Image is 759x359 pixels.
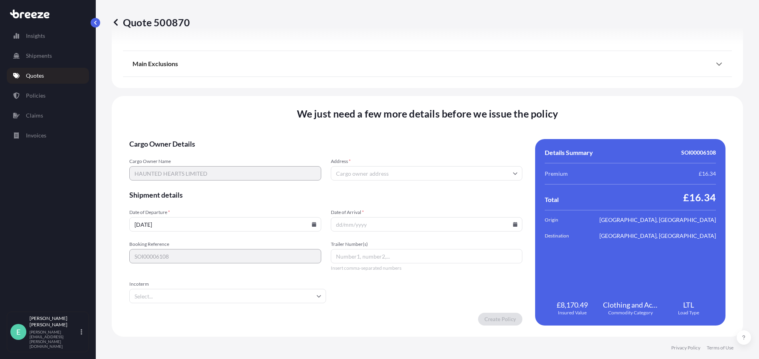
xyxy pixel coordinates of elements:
a: Privacy Policy [671,345,700,351]
span: Trailer Number(s) [331,241,523,247]
a: Quotes [7,68,89,84]
span: [GEOGRAPHIC_DATA], [GEOGRAPHIC_DATA] [599,232,716,240]
span: Insert comma-separated numbers [331,265,523,271]
p: Policies [26,92,45,100]
span: Shipment details [129,190,522,200]
span: Date of Arrival [331,209,523,216]
span: Date of Departure [129,209,321,216]
p: Create Policy [484,315,516,323]
input: Select... [129,289,326,303]
a: Insights [7,28,89,44]
span: LTL [683,300,694,310]
span: Insured Value [558,310,587,316]
span: Cargo Owner Details [129,139,522,149]
span: Clothing and Accessories - Knitted or Crocheted [603,300,658,310]
input: Cargo owner address [331,166,523,180]
span: SOI00006108 [681,149,716,157]
p: Invoices [26,131,46,139]
a: Invoices [7,128,89,143]
span: Address [331,158,523,165]
a: Policies [7,88,89,104]
span: Origin [545,216,589,224]
input: dd/mm/yyyy [129,217,321,231]
input: Number1, number2,... [331,249,523,263]
p: Shipments [26,52,52,60]
input: dd/mm/yyyy [331,217,523,231]
span: £16.34 [699,170,716,178]
p: [PERSON_NAME] [PERSON_NAME] [30,315,79,328]
a: Terms of Use [707,345,733,351]
button: Create Policy [478,313,522,326]
span: Commodity Category [608,310,653,316]
span: £8,170.49 [557,300,588,310]
span: We just need a few more details before we issue the policy [297,107,558,120]
span: Booking Reference [129,241,321,247]
span: Details Summary [545,149,593,157]
span: Load Type [678,310,699,316]
span: £16.34 [683,191,716,204]
p: Claims [26,112,43,120]
p: Quotes [26,72,44,80]
span: Cargo Owner Name [129,158,321,165]
span: Destination [545,232,589,240]
div: Main Exclusions [132,54,722,73]
p: Insights [26,32,45,40]
a: Claims [7,108,89,124]
span: Incoterm [129,281,326,287]
span: E [16,328,20,336]
span: [GEOGRAPHIC_DATA], [GEOGRAPHIC_DATA] [599,216,716,224]
p: Quote 500870 [112,16,190,29]
span: Premium [545,170,568,178]
span: Total [545,196,559,204]
a: Shipments [7,48,89,64]
span: Main Exclusions [132,60,178,68]
input: Your internal reference [129,249,321,263]
p: [PERSON_NAME][EMAIL_ADDRESS][PERSON_NAME][DOMAIN_NAME] [30,330,79,349]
